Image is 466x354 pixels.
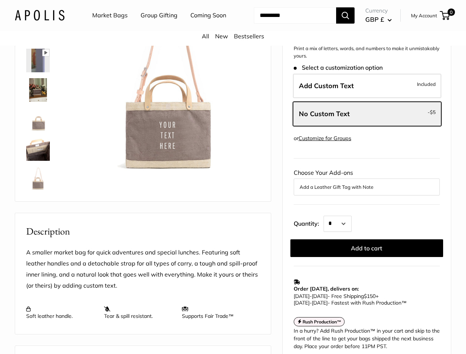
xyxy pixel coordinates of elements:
[310,299,312,306] span: -
[26,108,50,131] img: Petite Market Bag in Deep Taupe with Strap
[25,136,51,162] a: Petite Market Bag in Deep Taupe with Strap
[294,167,440,195] div: Choose Your Add-ons
[428,108,436,117] span: -
[190,10,226,21] a: Coming Soon
[294,299,407,306] span: - Fastest with Rush Production™
[294,214,324,232] label: Quantity:
[312,293,328,299] span: [DATE]
[294,133,351,143] div: or
[294,285,359,292] strong: Order [DATE], delivers on:
[26,306,97,319] p: Soft leather handle.
[202,32,209,40] a: All
[104,306,175,319] p: Tear & spill resistant.
[182,306,252,319] p: Supports Fair Trade™
[26,167,50,190] img: Petite Market Bag in Deep Taupe with Strap
[294,299,310,306] span: [DATE]
[299,110,350,118] span: No Custom Text
[294,293,436,306] p: - Free Shipping +
[293,74,441,98] label: Add Custom Text
[336,7,355,24] button: Search
[26,224,260,239] h2: Description
[294,45,440,59] p: Print a mix of letters, words, and numbers to make it unmistakably yours.
[303,319,341,324] strong: Rush Production™
[293,102,441,126] label: Leave Blank
[300,183,434,191] button: Add a Leather Gift Tag with Note
[92,10,128,21] a: Market Bags
[215,32,228,40] a: New
[441,11,450,20] a: 0
[299,81,354,90] span: Add Custom Text
[417,80,436,88] span: Included
[25,47,51,74] a: Petite Market Bag in Deep Taupe with Strap
[294,293,310,299] span: [DATE]
[411,11,437,20] a: My Account
[25,106,51,133] a: Petite Market Bag in Deep Taupe with Strap
[365,6,392,16] span: Currency
[26,247,260,291] p: A smaller market bag for quick adventures and special lunches. Featuring soft leather handles and...
[312,299,328,306] span: [DATE]
[15,10,65,21] img: Apolis
[448,8,455,16] span: 0
[290,239,443,257] button: Add to cart
[26,137,50,161] img: Petite Market Bag in Deep Taupe with Strap
[365,15,384,23] span: GBP £
[298,135,351,142] a: Customize for Groups
[25,77,51,103] a: Petite Market Bag in Deep Taupe with Strap
[26,49,50,72] img: Petite Market Bag in Deep Taupe with Strap
[254,7,336,24] input: Search...
[294,64,383,71] span: Select a customization option
[141,10,177,21] a: Group Gifting
[310,293,312,299] span: -
[25,165,51,192] a: Petite Market Bag in Deep Taupe with Strap
[234,32,264,40] a: Bestsellers
[430,109,436,115] span: $5
[26,78,50,102] img: Petite Market Bag in Deep Taupe with Strap
[364,293,376,299] span: $150
[365,14,392,25] button: GBP £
